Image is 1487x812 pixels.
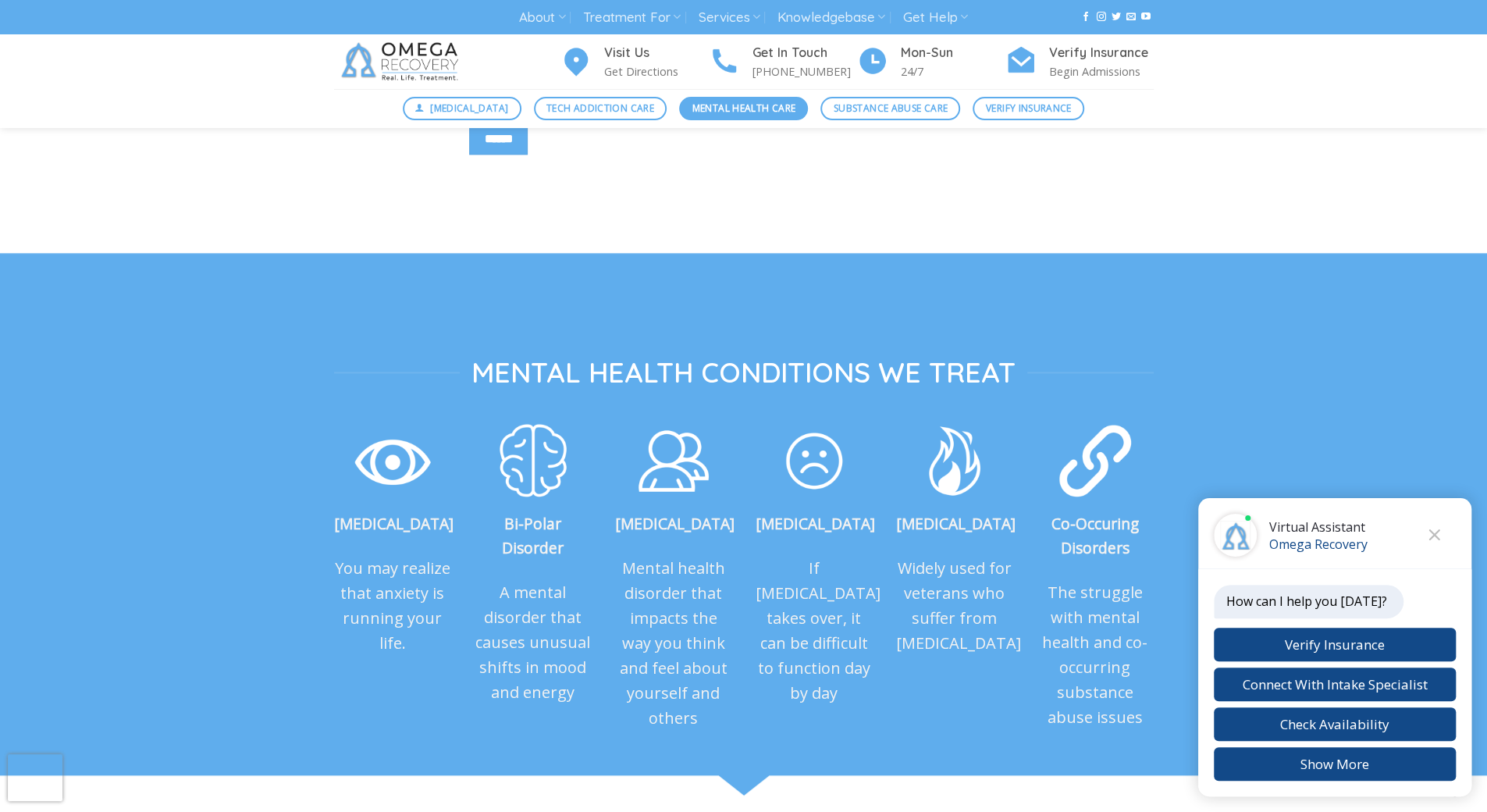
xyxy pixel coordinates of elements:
[1049,43,1154,63] h4: Verify Insurance
[986,101,1072,116] span: Verify Insurance
[583,3,681,32] a: Treatment For
[1037,580,1154,730] p: The struggle with mental health and co-occurring substance abuse issues
[901,62,1005,80] p: 24/7
[334,556,451,656] p: You may realize that anxiety is running your life.
[604,43,709,63] h4: Visit Us
[560,43,709,81] a: Visit Us Get Directions
[752,43,857,63] h4: Get In Touch
[8,754,62,801] iframe: reCAPTCHA
[973,97,1084,120] a: Verify Insurance
[534,97,667,120] a: Tech Addiction Care
[752,62,857,80] p: [PHONE_NUMBER]
[1141,12,1151,23] a: Follow on YouTube
[615,556,732,731] p: Mental health disorder that impacts the way you think and feel about yourself and others
[901,43,1005,63] h4: Mon-Sun
[834,101,948,116] span: Substance Abuse Care
[1051,513,1139,558] strong: Co-Occuring Disorders
[546,101,654,116] span: Tech Addiction Care
[1096,12,1105,23] a: Follow on Instagram
[820,97,960,120] a: Substance Abuse Care
[896,513,1016,534] strong: [MEDICAL_DATA]
[896,556,1013,656] p: Widely used for veterans who suffer from [MEDICAL_DATA]
[777,3,885,32] a: Knowledgebase
[1112,12,1121,23] a: Follow on Twitter
[334,513,454,534] strong: [MEDICAL_DATA]
[903,3,968,32] a: Get Help
[1049,62,1154,80] p: Begin Admissions
[679,97,808,120] a: Mental Health Care
[692,101,795,116] span: Mental Health Care
[698,3,760,32] a: Services
[403,97,521,120] a: [MEDICAL_DATA]
[334,34,471,89] img: Omega Recovery
[1081,12,1090,23] a: Follow on Facebook
[756,556,873,706] p: If [MEDICAL_DATA] takes over, it can be difficult to function day by day
[1126,12,1136,23] a: Send us an email
[430,101,508,116] span: [MEDICAL_DATA]
[475,580,592,705] p: A mental disorder that causes unusual shifts in mood and energy
[709,43,857,81] a: Get In Touch [PHONE_NUMBER]
[615,513,735,534] strong: [MEDICAL_DATA]
[471,354,1016,390] span: Mental Health Conditions We Treat
[604,62,709,80] p: Get Directions
[519,3,565,32] a: About
[756,513,875,534] strong: [MEDICAL_DATA]
[502,513,564,558] strong: Bi-Polar Disorder
[1005,43,1154,81] a: Verify Insurance Begin Admissions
